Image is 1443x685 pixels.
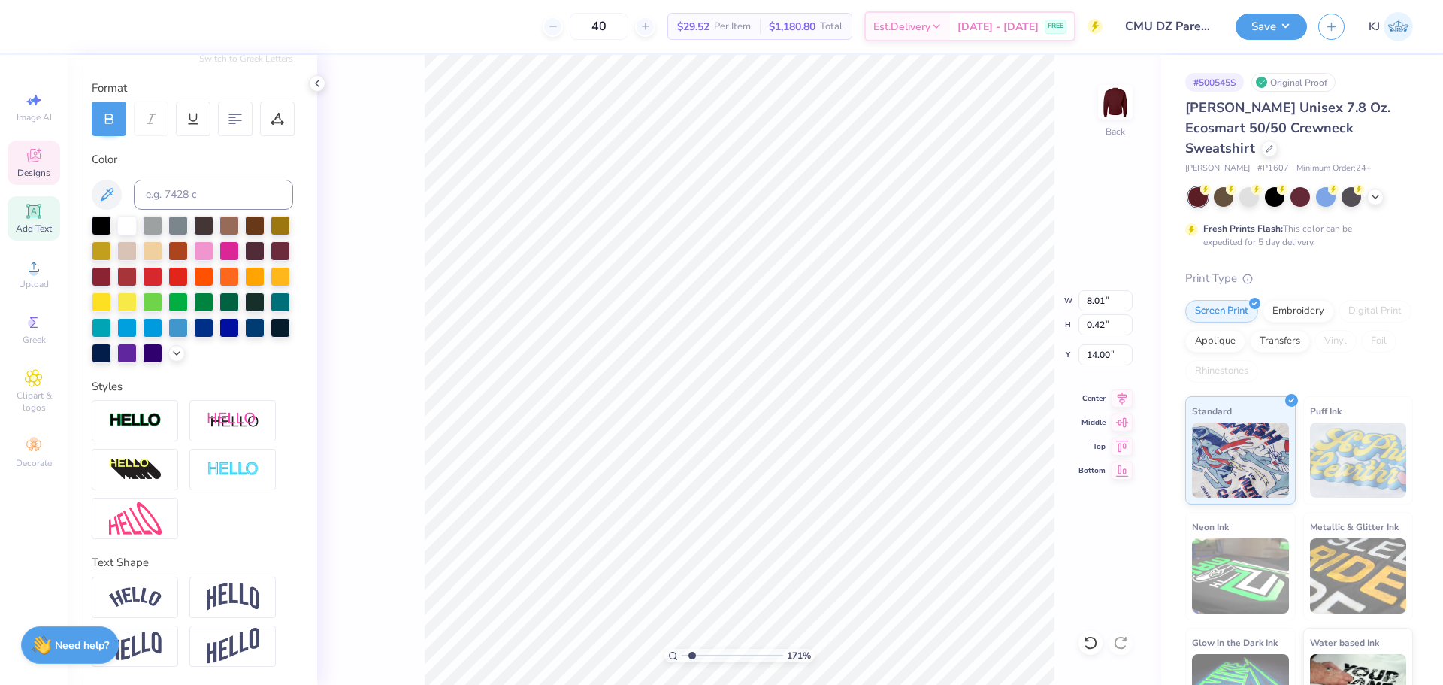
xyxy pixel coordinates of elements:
span: Top [1078,441,1106,452]
span: Standard [1192,403,1232,419]
span: Water based Ink [1310,635,1379,650]
span: Middle [1078,417,1106,428]
div: Embroidery [1263,300,1334,323]
img: Neon Ink [1192,538,1289,614]
div: Format [92,80,295,97]
span: FREE [1048,21,1063,32]
span: 171 % [787,649,811,662]
span: $29.52 [677,19,709,35]
div: Original Proof [1251,73,1336,92]
div: Screen Print [1185,300,1258,323]
input: e.g. 7428 c [134,180,293,210]
div: Vinyl [1314,330,1357,353]
div: Color [92,151,293,168]
img: Puff Ink [1310,423,1407,498]
button: Save [1236,14,1307,40]
span: Est. Delivery [873,19,930,35]
span: [DATE] - [DATE] [957,19,1039,35]
img: Arc [109,587,162,608]
span: Upload [19,278,49,290]
span: Clipart & logos [8,389,60,414]
div: Transfers [1250,330,1310,353]
span: Glow in the Dark Ink [1192,635,1278,650]
div: # 500545S [1185,73,1244,92]
div: Foil [1361,330,1396,353]
img: Standard [1192,423,1289,498]
span: Decorate [16,457,52,469]
img: Free Distort [109,502,162,535]
img: Rise [207,628,259,665]
div: Digital Print [1339,300,1411,323]
button: Switch to Greek Letters [199,53,293,65]
span: Per Item [714,19,751,35]
img: Negative Space [207,461,259,478]
a: KJ [1369,12,1413,41]
span: KJ [1369,18,1380,35]
img: 3d Illusion [109,458,162,482]
div: Styles [92,378,293,396]
span: # P1607 [1257,162,1289,175]
span: Neon Ink [1192,519,1229,535]
span: Add Text [16,223,52,235]
div: Rhinestones [1185,360,1258,383]
span: Designs [17,167,50,179]
div: This color can be expedited for 5 day delivery. [1203,222,1388,249]
img: Arch [207,583,259,611]
img: Shadow [207,411,259,430]
span: [PERSON_NAME] Unisex 7.8 Oz. Ecosmart 50/50 Crewneck Sweatshirt [1185,99,1390,157]
div: Back [1106,125,1125,138]
img: Metallic & Glitter Ink [1310,538,1407,614]
span: $1,180.80 [769,19,815,35]
span: Puff Ink [1310,403,1342,419]
div: Print Type [1185,270,1413,287]
span: [PERSON_NAME] [1185,162,1250,175]
span: Center [1078,393,1106,404]
img: Flag [109,632,162,661]
div: Applique [1185,330,1245,353]
span: Greek [23,334,46,346]
input: – – [570,13,628,40]
span: Minimum Order: 24 + [1296,162,1372,175]
img: Stroke [109,412,162,429]
input: Untitled Design [1114,11,1224,41]
div: Text Shape [92,554,293,571]
strong: Need help? [55,638,109,653]
span: Total [820,19,843,35]
span: Bottom [1078,465,1106,476]
img: Kendra Jingco [1384,12,1413,41]
img: Back [1100,87,1130,117]
span: Metallic & Glitter Ink [1310,519,1399,535]
span: Image AI [17,111,52,123]
strong: Fresh Prints Flash: [1203,223,1283,235]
